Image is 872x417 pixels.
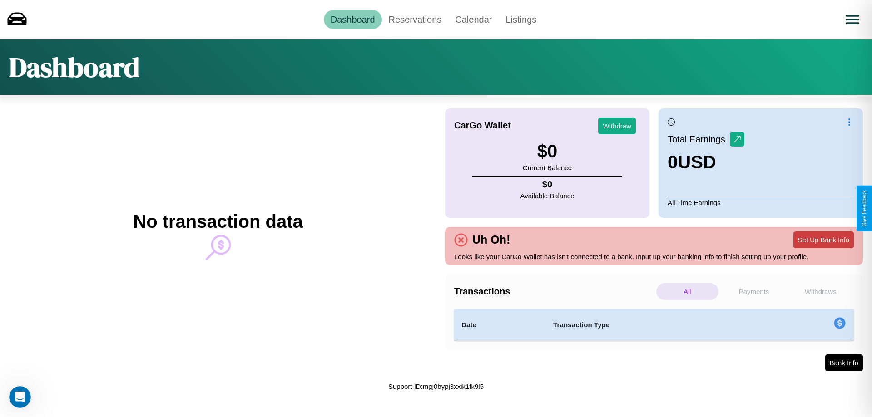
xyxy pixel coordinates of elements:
[656,283,718,300] p: All
[9,386,31,408] iframe: Intercom live chat
[454,250,854,263] p: Looks like your CarGo Wallet has isn't connected to a bank. Input up your banking info to finish ...
[825,354,863,371] button: Bank Info
[793,231,854,248] button: Set Up Bank Info
[9,49,139,86] h1: Dashboard
[520,190,575,202] p: Available Balance
[520,179,575,190] h4: $ 0
[461,319,539,330] h4: Date
[789,283,852,300] p: Withdraws
[668,196,854,209] p: All Time Earnings
[840,7,865,32] button: Open menu
[668,152,744,172] h3: 0 USD
[598,118,636,134] button: Withdraw
[133,211,302,232] h2: No transaction data
[468,233,515,246] h4: Uh Oh!
[523,162,572,174] p: Current Balance
[723,283,785,300] p: Payments
[448,10,499,29] a: Calendar
[523,141,572,162] h3: $ 0
[553,319,759,330] h4: Transaction Type
[499,10,543,29] a: Listings
[454,120,511,131] h4: CarGo Wallet
[382,10,449,29] a: Reservations
[388,380,484,392] p: Support ID: mgj0bypj3xxik1fk9l5
[454,286,654,297] h4: Transactions
[668,131,730,147] p: Total Earnings
[324,10,382,29] a: Dashboard
[861,190,867,227] div: Give Feedback
[454,309,854,341] table: simple table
